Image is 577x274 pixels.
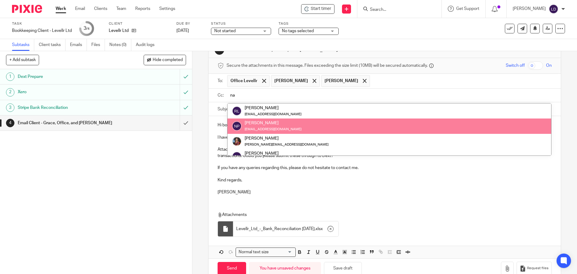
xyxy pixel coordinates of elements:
[245,128,301,131] small: [EMAIL_ADDRESS][DOMAIN_NAME]
[232,121,242,131] img: svg%3E
[12,39,34,51] a: Subtasks
[91,39,105,51] a: Files
[527,266,548,271] span: Request files
[546,63,552,69] span: On
[270,249,292,255] input: Search for option
[84,25,90,32] div: 3
[109,21,169,26] label: Client
[245,105,301,111] div: [PERSON_NAME]
[279,21,339,26] label: Tags
[245,150,383,156] div: [PERSON_NAME]
[176,21,203,26] label: Due by
[218,122,551,128] p: Hi both
[109,39,131,51] a: Notes (0)
[86,27,90,30] small: /4
[218,212,540,218] p: Attachments
[218,189,551,195] p: [PERSON_NAME]
[218,134,551,140] p: I have processed the bookkeeping this week for Levellr Ltd.
[236,226,315,232] span: Levellr_Ltd_-_Bank_Reconciliation [DATE]
[230,78,258,84] span: Office Levellr
[274,78,308,84] span: [PERSON_NAME]
[39,39,66,51] a: Client tasks
[218,165,551,171] p: If you have any queries regarding this, please do not hesitate to contact me.
[218,146,551,159] p: Attached is a bank reconciliation report that shows payments that have been made by Levellr Ltd, ...
[94,6,107,12] a: Clients
[116,6,126,12] a: Team
[282,29,314,33] span: No tags selected
[153,58,183,63] span: Hide completed
[135,6,150,12] a: Reports
[6,55,39,65] button: + Add subtask
[176,29,189,33] span: [DATE]
[232,152,242,161] img: svg%3E
[6,72,14,81] div: 1
[218,78,224,84] label: To:
[456,7,479,11] span: Get Support
[56,6,66,12] a: Work
[245,135,328,141] div: [PERSON_NAME]
[136,39,159,51] a: Audit logs
[245,143,328,146] small: [PERSON_NAME][EMAIL_ADDRESS][DOMAIN_NAME]
[159,6,175,12] a: Settings
[144,55,186,65] button: Hide completed
[316,226,323,232] span: xlsx
[232,137,242,146] img: Hannah.jpeg
[70,39,87,51] a: Emails
[75,6,85,12] a: Email
[506,63,525,69] span: Switch off
[12,21,72,26] label: Task
[245,120,301,126] div: [PERSON_NAME]
[218,106,233,112] label: Subject:
[218,177,551,183] p: Kind regards,
[18,72,122,81] h1: Dext Prepare
[233,221,338,236] div: .
[18,88,122,97] h1: Xero
[236,248,296,257] div: Search for option
[237,249,270,255] span: Normal text size
[513,6,546,12] p: [PERSON_NAME]
[6,103,14,112] div: 3
[301,4,334,14] div: Levellr Ltd - Bookkeeping Client - Levellr Ltd
[6,88,14,97] div: 2
[369,7,423,13] input: Search
[218,92,224,98] label: Cc:
[109,28,129,34] p: Levellr Ltd
[549,4,558,14] img: svg%3E
[214,29,236,33] span: Not started
[18,119,122,128] h1: Email Client - Grace, Office, and [PERSON_NAME]
[12,28,72,34] div: Bookkeeping Client - Levellr Ltd
[232,106,242,116] img: svg%3E
[6,119,14,127] div: 4
[245,112,301,116] small: [EMAIL_ADDRESS][DOMAIN_NAME]
[12,5,42,13] img: Pixie
[227,63,428,69] span: Secure the attachments in this message. Files exceeding the size limit (10MB) will be secured aut...
[325,78,358,84] span: [PERSON_NAME]
[211,21,271,26] label: Status
[18,103,122,112] h1: Stripe Bank Reconciliation
[311,6,331,12] span: Start timer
